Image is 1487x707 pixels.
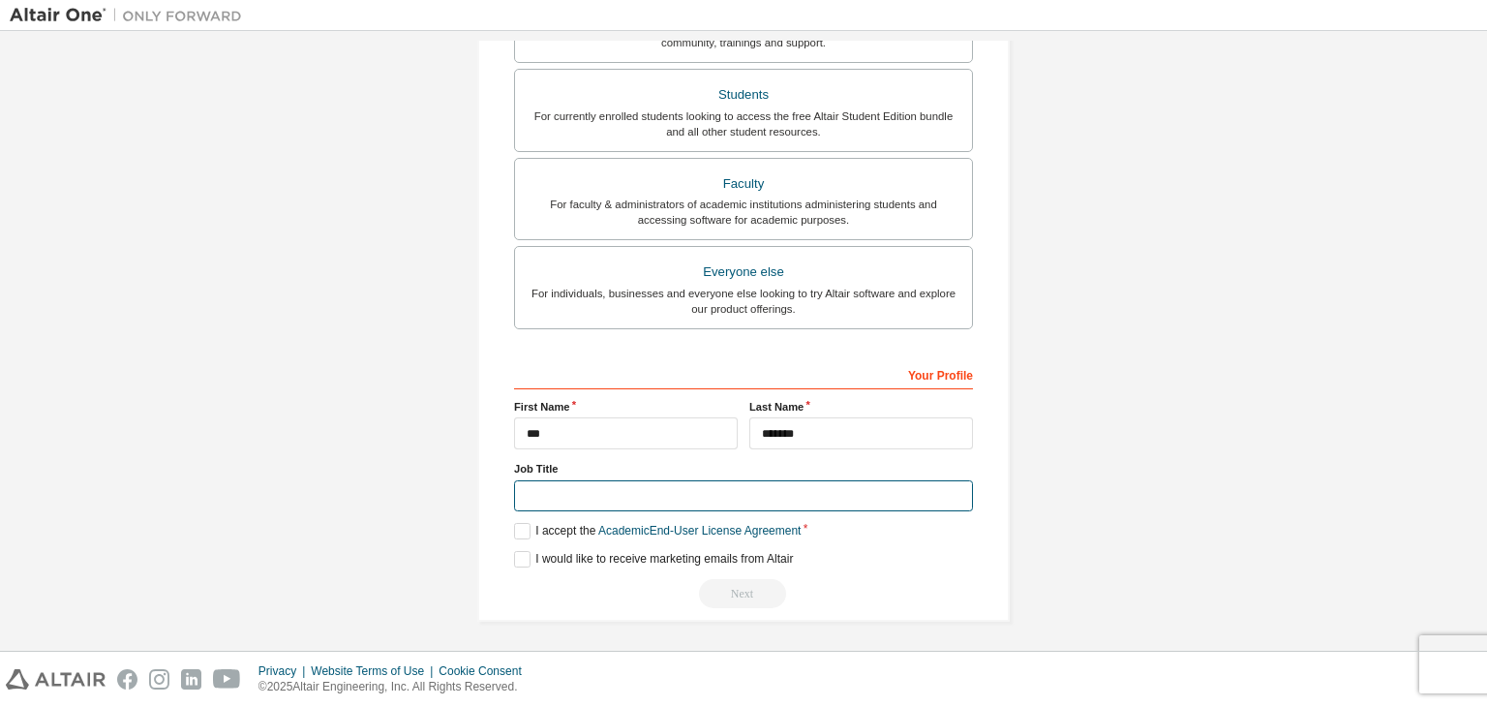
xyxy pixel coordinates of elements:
div: For faculty & administrators of academic institutions administering students and accessing softwa... [527,197,960,228]
img: altair_logo.svg [6,669,106,690]
div: Website Terms of Use [311,663,439,679]
div: Read and acccept EULA to continue [514,579,973,608]
p: © 2025 Altair Engineering, Inc. All Rights Reserved. [258,679,533,695]
label: I accept the [514,523,801,539]
a: Academic End-User License Agreement [598,524,801,538]
img: instagram.svg [149,669,169,690]
div: Faculty [527,170,960,198]
div: Privacy [258,663,311,679]
div: For individuals, businesses and everyone else looking to try Altair software and explore our prod... [527,286,960,317]
div: Everyone else [527,259,960,286]
img: youtube.svg [213,669,241,690]
label: Last Name [749,399,973,415]
img: linkedin.svg [181,669,201,690]
img: facebook.svg [117,669,137,690]
div: Your Profile [514,358,973,389]
label: Job Title [514,461,973,476]
div: For currently enrolled students looking to access the free Altair Student Edition bundle and all ... [527,108,960,139]
label: First Name [514,399,738,415]
label: I would like to receive marketing emails from Altair [514,551,793,568]
div: Students [527,81,960,108]
div: Cookie Consent [439,663,532,679]
img: Altair One [10,6,252,25]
